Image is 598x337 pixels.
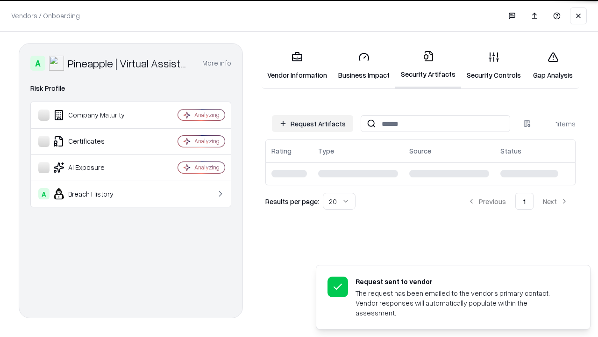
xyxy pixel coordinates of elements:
a: Security Controls [461,44,527,88]
a: Gap Analysis [527,44,579,88]
div: A [30,56,45,71]
div: Analyzing [194,163,220,171]
div: The request has been emailed to the vendor’s primary contact. Vendor responses will automatically... [356,288,568,318]
button: More info [202,55,231,72]
button: Request Artifacts [272,115,353,132]
div: Risk Profile [30,83,231,94]
div: Analyzing [194,111,220,119]
div: Company Maturity [38,110,150,121]
div: Status [500,146,521,156]
div: Type [318,146,334,156]
div: Pineapple | Virtual Assistant Agency [68,56,191,71]
div: A [38,188,50,199]
a: Business Impact [333,44,395,88]
a: Security Artifacts [395,43,461,88]
div: Analyzing [194,137,220,145]
div: Rating [271,146,292,156]
a: Vendor Information [262,44,333,88]
p: Vendors / Onboarding [11,11,80,21]
div: Request sent to vendor [356,277,568,286]
img: Pineapple | Virtual Assistant Agency [49,56,64,71]
nav: pagination [460,193,576,210]
button: 1 [515,193,534,210]
p: Results per page: [265,197,319,206]
div: Certificates [38,136,150,147]
div: Breach History [38,188,150,199]
div: Source [409,146,431,156]
div: AI Exposure [38,162,150,173]
div: 1 items [538,119,576,129]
